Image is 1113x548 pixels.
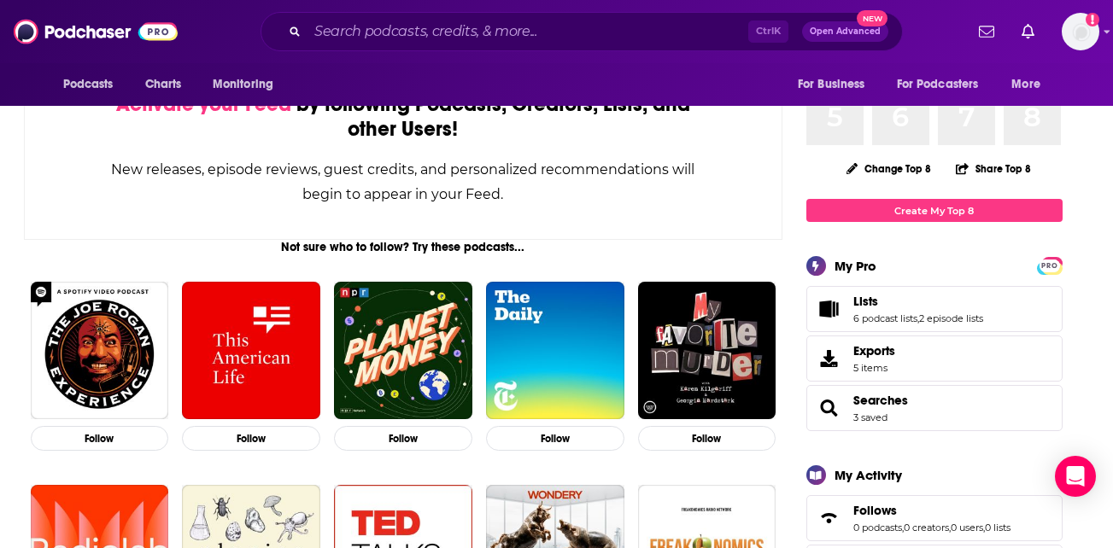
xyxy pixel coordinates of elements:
[14,15,178,48] img: Podchaser - Follow, Share and Rate Podcasts
[853,362,895,374] span: 5 items
[638,282,776,420] img: My Favorite Murder with Karen Kilgariff and Georgia Hardstark
[1062,13,1099,50] img: User Profile
[806,335,1063,382] a: Exports
[853,343,895,359] span: Exports
[51,68,136,101] button: open menu
[853,411,887,423] a: 3 saved
[1062,13,1099,50] span: Logged in as prpitches
[853,294,878,309] span: Lists
[812,297,846,321] a: Lists
[486,426,624,451] button: Follow
[1015,17,1041,46] a: Show notifications dropdown
[835,258,876,274] div: My Pro
[31,282,169,420] img: The Joe Rogan Experience
[806,199,1063,222] a: Create My Top 8
[853,294,983,309] a: Lists
[812,347,846,370] span: Exports
[308,18,748,45] input: Search podcasts, credits, & more...
[812,396,846,420] a: Searches
[810,27,881,36] span: Open Advanced
[748,20,788,43] span: Ctrl K
[886,68,1004,101] button: open menu
[897,73,979,96] span: For Podcasters
[213,73,273,96] span: Monitoring
[983,522,985,533] span: ,
[919,312,983,324] a: 2 episode lists
[972,17,1001,46] a: Show notifications dropdown
[63,73,114,96] span: Podcasts
[985,522,1010,533] a: 0 lists
[853,503,897,518] span: Follows
[182,426,320,451] button: Follow
[806,495,1063,541] span: Follows
[951,522,983,533] a: 0 users
[917,312,919,324] span: ,
[1040,259,1060,272] span: PRO
[201,68,296,101] button: open menu
[853,522,902,533] a: 0 podcasts
[806,385,1063,431] span: Searches
[812,506,846,530] a: Follows
[802,21,888,42] button: Open AdvancedNew
[110,92,697,142] div: by following Podcasts, Creators, Lists, and other Users!
[949,522,951,533] span: ,
[182,282,320,420] img: This American Life
[853,312,917,324] a: 6 podcast lists
[1011,73,1040,96] span: More
[334,282,472,420] img: Planet Money
[798,73,865,96] span: For Business
[835,467,902,483] div: My Activity
[1055,456,1096,497] div: Open Intercom Messenger
[31,426,169,451] button: Follow
[110,157,697,207] div: New releases, episode reviews, guest credits, and personalized recommendations will begin to appe...
[1062,13,1099,50] button: Show profile menu
[145,73,182,96] span: Charts
[261,12,903,51] div: Search podcasts, credits, & more...
[999,68,1062,101] button: open menu
[806,286,1063,332] span: Lists
[853,393,908,408] a: Searches
[1040,259,1060,271] a: PRO
[134,68,192,101] a: Charts
[486,282,624,420] img: The Daily
[638,426,776,451] button: Follow
[334,426,472,451] button: Follow
[902,522,904,533] span: ,
[857,10,887,26] span: New
[24,240,783,254] div: Not sure who to follow? Try these podcasts...
[836,158,942,179] button: Change Top 8
[853,503,1010,518] a: Follows
[786,68,887,101] button: open menu
[955,152,1032,185] button: Share Top 8
[904,522,949,533] a: 0 creators
[1086,13,1099,26] svg: Add a profile image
